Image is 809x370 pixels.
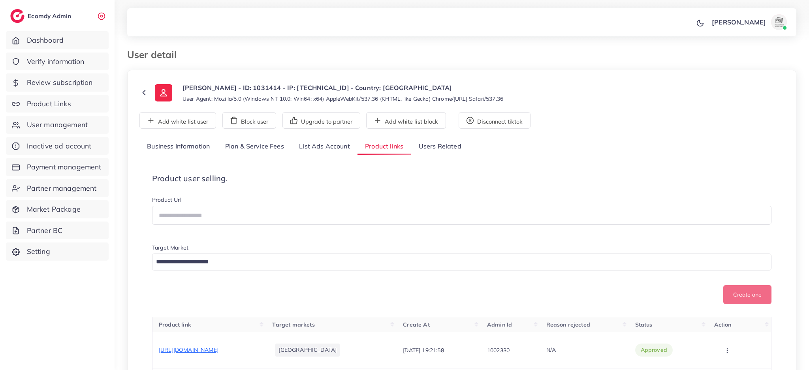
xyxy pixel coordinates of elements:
[714,321,732,328] span: Action
[10,9,24,23] img: logo
[357,138,411,155] a: Product links
[487,346,510,355] p: 1002330
[6,137,109,155] a: Inactive ad account
[155,84,172,101] img: ic-user-info.36bf1079.svg
[282,112,360,129] button: Upgrade to partner
[6,242,109,261] a: Setting
[411,138,468,155] a: Users Related
[292,138,357,155] a: List Ads Account
[487,321,512,328] span: Admin Id
[127,49,183,60] h3: User detail
[6,158,109,176] a: Payment management
[152,254,771,270] div: Search for option
[27,225,63,236] span: Partner BC
[635,321,653,328] span: Status
[6,73,109,92] a: Review subscription
[27,141,92,151] span: Inactive ad account
[641,346,667,354] span: approved
[152,174,771,183] h4: Product user selling.
[27,162,102,172] span: Payment management
[139,138,218,155] a: Business Information
[10,9,73,23] a: logoEcomdy Admin
[6,53,109,71] a: Verify information
[546,321,590,328] span: Reason rejected
[6,179,109,197] a: Partner management
[723,285,771,304] button: Create one
[707,14,790,30] a: [PERSON_NAME]avatar
[272,321,314,328] span: Target markets
[27,246,50,257] span: Setting
[275,344,340,356] li: [GEOGRAPHIC_DATA]
[6,95,109,113] a: Product Links
[6,116,109,134] a: User management
[366,112,446,129] button: Add white list block
[403,321,429,328] span: Create At
[159,321,191,328] span: Product link
[27,35,64,45] span: Dashboard
[152,196,181,204] label: Product Url
[182,95,503,103] small: User Agent: Mozilla/5.0 (Windows NT 10.0; Win64; x64) AppleWebKit/537.36 (KHTML, like Gecko) Chro...
[218,138,292,155] a: Plan & Service Fees
[403,346,444,355] p: [DATE] 19:21:58
[27,120,88,130] span: User management
[153,256,761,268] input: Search for option
[6,200,109,218] a: Market Package
[27,56,85,67] span: Verify information
[27,183,97,193] span: Partner management
[27,204,81,214] span: Market Package
[182,83,503,92] p: [PERSON_NAME] - ID: 1031414 - IP: [TECHNICAL_ID] - Country: [GEOGRAPHIC_DATA]
[546,346,556,353] span: N/A
[6,222,109,240] a: Partner BC
[152,244,188,252] label: Target Market
[771,14,787,30] img: avatar
[6,31,109,49] a: Dashboard
[28,12,73,20] h2: Ecomdy Admin
[27,77,93,88] span: Review subscription
[139,112,216,129] button: Add white list user
[459,112,531,129] button: Disconnect tiktok
[159,346,218,353] span: [URL][DOMAIN_NAME]
[27,99,71,109] span: Product Links
[712,17,766,27] p: [PERSON_NAME]
[222,112,276,129] button: Block user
